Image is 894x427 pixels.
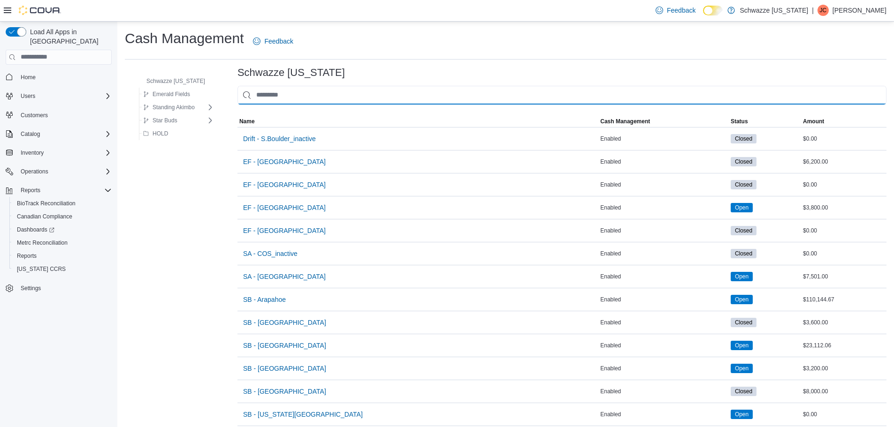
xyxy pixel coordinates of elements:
div: Enabled [598,294,729,305]
div: $23,112.06 [801,340,886,351]
span: Catalog [21,130,40,138]
button: Operations [17,166,52,177]
span: Standing Akimbo [153,104,195,111]
span: Dashboards [17,226,54,233]
span: Load All Apps in [GEOGRAPHIC_DATA] [26,27,112,46]
span: Home [17,71,112,83]
button: SB - [GEOGRAPHIC_DATA] [239,382,330,401]
div: Enabled [598,386,729,397]
button: Settings [2,281,115,295]
h3: Schwazze [US_STATE] [237,67,345,78]
div: Enabled [598,271,729,282]
p: Schwazze [US_STATE] [740,5,808,16]
span: Canadian Compliance [13,211,112,222]
button: [US_STATE] CCRS [9,262,115,276]
span: Washington CCRS [13,263,112,275]
div: Enabled [598,248,729,259]
div: Enabled [598,340,729,351]
button: Cash Management [598,116,729,127]
a: Home [17,72,39,83]
a: Canadian Compliance [13,211,76,222]
div: Enabled [598,202,729,213]
span: Home [21,74,36,81]
h1: Cash Management [125,29,244,48]
span: Customers [17,109,112,121]
button: Canadian Compliance [9,210,115,223]
button: Schwazze [US_STATE] [133,75,209,87]
div: $110,144.67 [801,294,886,305]
span: Open [735,295,749,304]
a: [US_STATE] CCRS [13,263,69,275]
button: EF - [GEOGRAPHIC_DATA] [239,221,329,240]
span: SA - [GEOGRAPHIC_DATA] [243,272,326,281]
span: Drift - S.Boulder_inactive [243,134,316,143]
span: Reports [17,252,37,260]
div: $0.00 [801,409,886,420]
span: Closed [735,157,752,166]
button: Inventory [17,147,47,158]
span: Closed [735,135,752,143]
span: Cash Management [600,118,650,125]
div: $0.00 [801,225,886,236]
button: HOLD [139,128,172,139]
span: Customers [21,112,48,119]
a: Settings [17,283,45,294]
span: BioTrack Reconciliation [17,200,76,207]
span: Closed [731,387,756,396]
img: Cova [19,6,61,15]
span: Settings [21,285,41,292]
span: Feedback [264,37,293,46]
span: Closed [731,180,756,189]
button: Inventory [2,146,115,159]
span: Metrc Reconciliation [17,239,68,247]
span: Closed [735,226,752,235]
input: Dark Mode [703,6,723,15]
div: $3,200.00 [801,363,886,374]
div: Enabled [598,409,729,420]
div: Jennifer Cunningham [818,5,829,16]
button: SB - [GEOGRAPHIC_DATA] [239,359,330,378]
span: HOLD [153,130,168,137]
span: EF - [GEOGRAPHIC_DATA] [243,226,326,235]
span: Amount [803,118,824,125]
button: SB - [GEOGRAPHIC_DATA] [239,336,330,355]
span: EF - [GEOGRAPHIC_DATA] [243,157,326,166]
span: Open [731,364,753,373]
button: SB - [GEOGRAPHIC_DATA] [239,313,330,332]
span: Operations [17,166,112,177]
button: Operations [2,165,115,178]
div: $8,000.00 [801,386,886,397]
div: Enabled [598,225,729,236]
button: Status [729,116,801,127]
span: Users [17,90,112,102]
p: | [812,5,814,16]
button: Catalog [17,128,44,140]
span: Star Buds [153,117,177,124]
span: Users [21,92,35,100]
button: Users [2,90,115,103]
span: SB - [US_STATE][GEOGRAPHIC_DATA] [243,410,363,419]
span: Open [735,410,749,419]
span: Inventory [17,147,112,158]
span: EF - [GEOGRAPHIC_DATA] [243,203,326,212]
div: Enabled [598,179,729,190]
button: SA - COS_inactive [239,244,301,263]
span: SB - [GEOGRAPHIC_DATA] [243,364,326,373]
button: SB - [US_STATE][GEOGRAPHIC_DATA] [239,405,367,424]
button: Star Buds [139,115,181,126]
span: Reports [13,250,112,262]
button: Reports [9,249,115,262]
button: Users [17,90,39,102]
a: Dashboards [13,224,58,235]
span: Open [735,364,749,373]
span: SA - COS_inactive [243,249,298,258]
span: Open [731,295,753,304]
span: SB - [GEOGRAPHIC_DATA] [243,387,326,396]
button: Catalog [2,127,115,141]
button: SA - [GEOGRAPHIC_DATA] [239,267,329,286]
a: Feedback [249,32,297,51]
span: Closed [731,157,756,166]
div: $7,501.00 [801,271,886,282]
a: Dashboards [9,223,115,236]
span: Open [731,410,753,419]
